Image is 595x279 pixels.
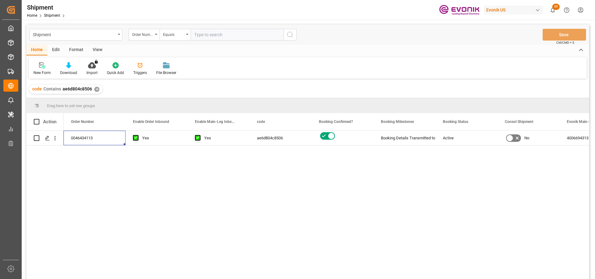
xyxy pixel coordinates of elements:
span: Contains [43,86,61,91]
span: 20 [552,4,560,10]
div: Yes [142,131,180,145]
span: Enable Main-Leg Inbound [195,120,236,124]
a: Shipment [44,13,60,18]
div: Active [443,131,490,145]
span: Consol Shipment [505,120,533,124]
button: Save [543,29,586,41]
span: Booking Confirmed? [319,120,353,124]
div: Order Number [132,30,153,37]
button: Help Center [560,3,574,17]
div: ae6d804c8506 [249,131,311,145]
div: Quick Add [107,70,124,76]
div: Shipment [27,3,67,12]
span: No [524,131,529,145]
div: Action [43,119,56,124]
div: Triggers [133,70,147,76]
button: search button [284,29,297,41]
button: open menu [29,29,122,41]
button: open menu [129,29,160,41]
button: open menu [160,29,191,41]
span: Drag here to set row groups [47,103,95,108]
div: Press SPACE to select this row. [26,131,64,146]
div: Edit [47,45,64,55]
div: Evonik US [484,6,543,15]
button: show 20 new notifications [546,3,560,17]
span: ae6d804c8506 [63,86,92,91]
input: Type to search [191,29,284,41]
div: Format [64,45,88,55]
img: Evonik-brand-mark-Deep-Purple-RGB.jpeg_1700498283.jpeg [439,5,479,15]
a: Home [27,13,37,18]
div: Equals [163,30,184,37]
div: New Form [33,70,51,76]
span: Booking Milestones [381,120,414,124]
span: Ctrl/CMD + S [556,40,574,45]
button: Evonik US [484,4,546,16]
div: 0046434113 [64,131,126,145]
span: Booking Status [443,120,468,124]
div: Shipment [33,30,116,38]
span: code [257,120,265,124]
div: Booking Details Transmitted to SAP [381,131,428,145]
span: Enable Order Inbound [133,120,169,124]
div: View [88,45,107,55]
span: code [32,86,42,91]
div: Home [26,45,47,55]
span: Order Number [71,120,94,124]
div: File Browser [156,70,176,76]
div: Yes [204,131,242,145]
div: ✕ [94,87,99,92]
div: Download [60,70,77,76]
